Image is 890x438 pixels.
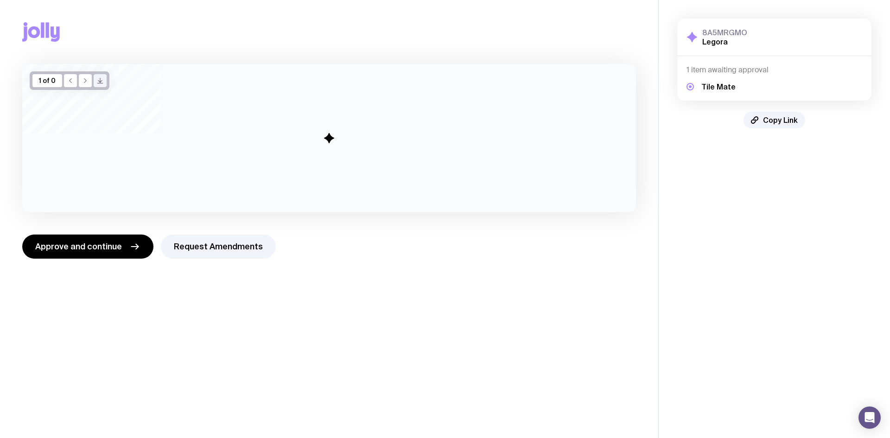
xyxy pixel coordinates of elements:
h5: Tile Mate [701,82,736,91]
h4: 1 item awaiting approval [687,65,862,75]
button: Approve and continue [22,235,153,259]
div: Open Intercom Messenger [858,406,881,429]
g: /> /> [98,78,103,83]
button: Copy Link [744,112,805,128]
button: Request Amendments [161,235,276,259]
span: Approve and continue [35,241,122,252]
h2: Legora [702,37,747,46]
div: 1 of 0 [32,74,62,87]
button: />/> [94,74,107,87]
h3: 8A5MRGMO [702,28,747,37]
span: Copy Link [763,115,798,125]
